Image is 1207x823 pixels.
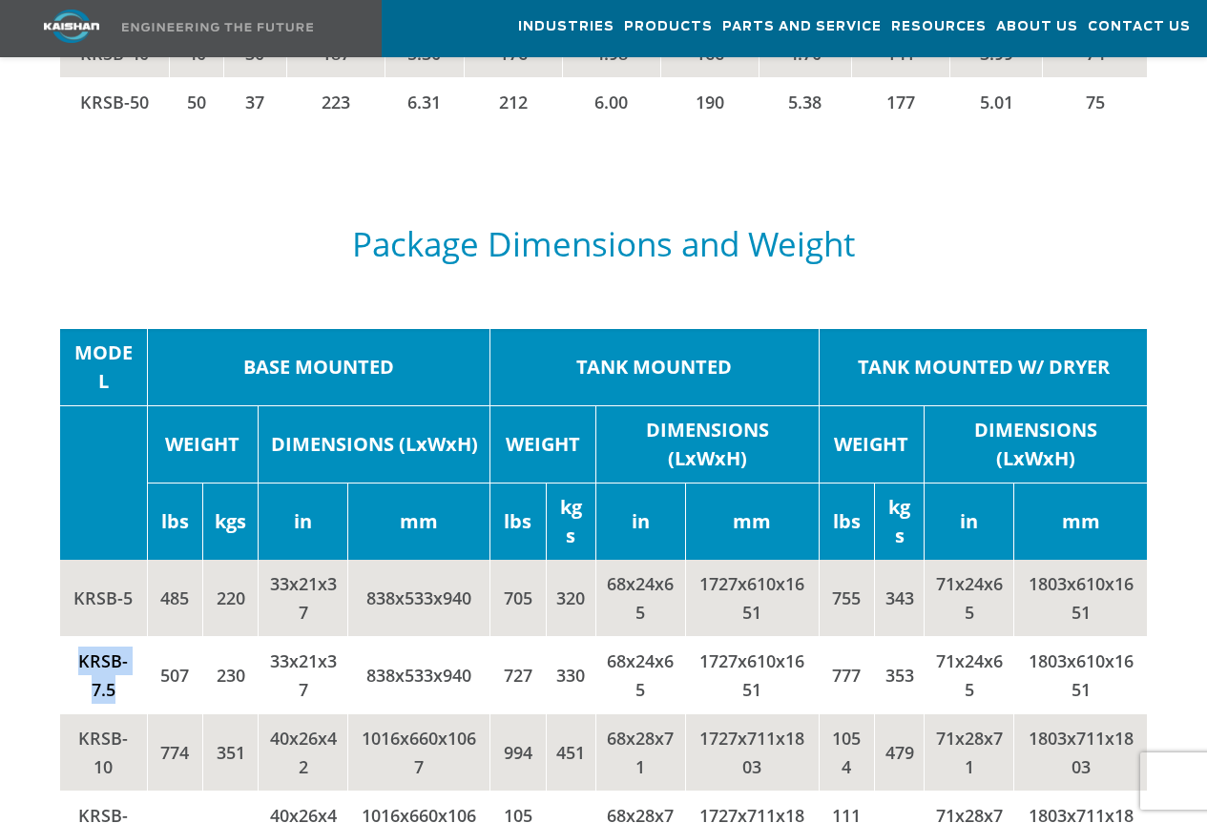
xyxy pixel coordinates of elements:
a: Resources [891,1,987,52]
td: 507 [147,636,202,713]
span: Products [624,16,713,38]
td: lbs [819,483,874,560]
td: 230 [202,636,258,713]
td: 351 [202,713,258,791]
td: KRSB-50 [60,77,170,126]
td: 320 [546,560,595,637]
td: DIMENSIONS (LxWxH) [925,405,1148,483]
td: 330 [546,636,595,713]
h5: Package Dimensions and Weight [60,226,1148,262]
td: KRSB-7.5 [60,636,148,713]
td: 71x24x65 [925,636,1014,713]
a: Parts and Service [722,1,882,52]
span: Resources [891,16,987,38]
td: 838x533x940 [348,636,490,713]
td: 40x26x42 [259,713,348,791]
td: 353 [875,636,925,713]
td: KRSB-5 [60,560,148,637]
td: WEIGHT [490,405,595,483]
td: 1727x610x1651 [685,636,819,713]
td: 190 [660,77,760,126]
td: 71x24x65 [925,560,1014,637]
td: 33x21x37 [259,560,348,637]
span: Industries [518,16,614,38]
td: in [595,483,685,560]
td: in [259,483,348,560]
img: Engineering the future [122,23,313,31]
td: 777 [819,636,874,713]
td: 212 [464,77,562,126]
td: 33x21x37 [259,636,348,713]
td: 479 [875,713,925,791]
td: 1054 [819,713,874,791]
td: MODEL [60,329,148,406]
td: 994 [490,713,546,791]
td: 1016x660x1067 [348,713,490,791]
td: lbs [490,483,546,560]
td: 68x24x65 [595,560,685,637]
td: 177 [851,77,950,126]
td: 1803x610x1651 [1014,636,1147,713]
td: 705 [490,560,546,637]
td: 50 [169,77,223,126]
td: 223 [286,77,385,126]
td: mm [348,483,490,560]
td: 1727x711x1803 [685,713,819,791]
td: BASE MOUNTED [147,329,489,406]
td: 1727x610x1651 [685,560,819,637]
td: 37 [223,77,286,126]
td: KRSB-10 [60,713,148,791]
td: 774 [147,713,202,791]
td: 838x533x940 [348,560,490,637]
td: kgs [546,483,595,560]
td: DIMENSIONS (LxWxH) [259,405,490,483]
td: mm [1014,483,1147,560]
td: 1803x610x1651 [1014,560,1147,637]
a: Products [624,1,713,52]
td: TANK MOUNTED W/ DRYER [819,329,1147,406]
td: 68x24x65 [595,636,685,713]
a: Industries [518,1,614,52]
td: TANK MOUNTED [490,329,820,406]
td: 451 [546,713,595,791]
td: 727 [490,636,546,713]
a: Contact Us [1088,1,1191,52]
td: 5.38 [760,77,852,126]
td: 343 [875,560,925,637]
td: 1803x711x1803 [1014,713,1147,791]
td: WEIGHT [147,405,258,483]
a: About Us [996,1,1078,52]
td: 485 [147,560,202,637]
td: 6.00 [562,77,660,126]
td: lbs [147,483,202,560]
td: 68x28x71 [595,713,685,791]
td: mm [685,483,819,560]
span: Contact Us [1088,16,1191,38]
td: kgs [875,483,925,560]
span: About Us [996,16,1078,38]
td: 71x28x71 [925,713,1014,791]
td: in [925,483,1014,560]
td: 75 [1042,77,1147,126]
span: Parts and Service [722,16,882,38]
td: 755 [819,560,874,637]
td: 5.01 [950,77,1043,126]
td: 6.31 [385,77,464,126]
td: DIMENSIONS (LxWxH) [595,405,819,483]
td: kgs [202,483,258,560]
td: WEIGHT [819,405,924,483]
td: 220 [202,560,258,637]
